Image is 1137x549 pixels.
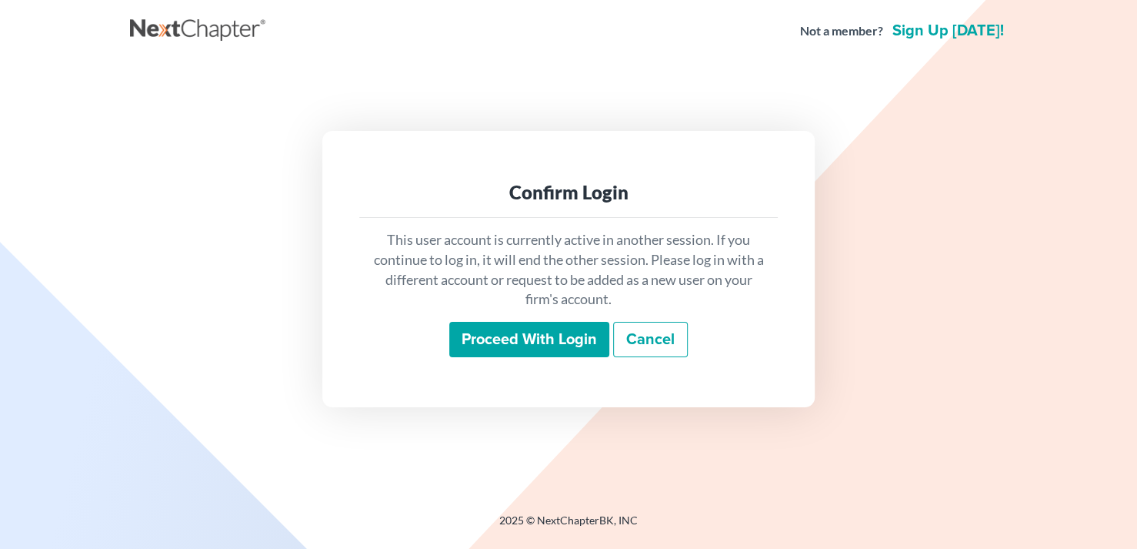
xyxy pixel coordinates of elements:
strong: Not a member? [800,22,883,40]
a: Cancel [613,322,688,357]
div: Confirm Login [372,180,765,205]
input: Proceed with login [449,322,609,357]
a: Sign up [DATE]! [889,23,1007,38]
p: This user account is currently active in another session. If you continue to log in, it will end ... [372,230,765,310]
div: 2025 © NextChapterBK, INC [130,513,1007,541]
